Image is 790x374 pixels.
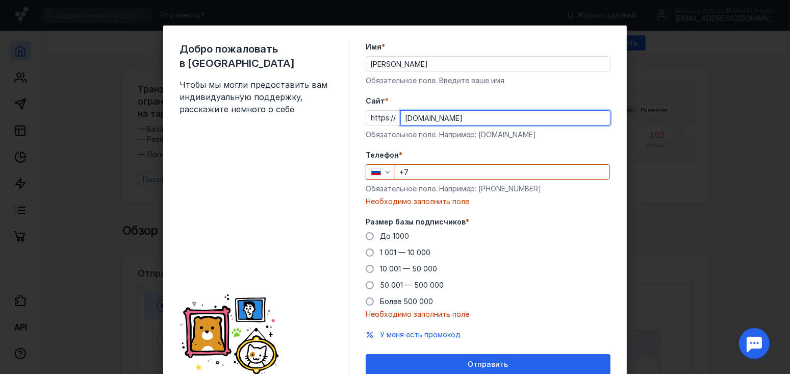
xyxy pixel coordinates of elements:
[366,76,610,86] div: Обязательное поле. Введите ваше имя
[380,330,461,339] span: У меня есть промокод
[366,96,385,106] span: Cайт
[366,184,610,194] div: Обязательное поле. Например: [PHONE_NUMBER]
[366,150,399,160] span: Телефон
[180,79,333,115] span: Чтобы мы могли предоставить вам индивидуальную поддержку, расскажите немного о себе
[380,330,461,340] button: У меня есть промокод
[380,297,433,306] span: Более 500 000
[366,196,610,207] div: Необходимо заполнить поле
[366,217,466,227] span: Размер базы подписчиков
[380,248,430,257] span: 1 001 — 10 000
[366,309,610,319] div: Необходимо заполнить поле
[180,42,333,70] span: Добро пожаловать в [GEOGRAPHIC_DATA]
[366,130,610,140] div: Обязательное поле. Например: [DOMAIN_NAME]
[380,281,444,289] span: 50 001 — 500 000
[380,232,409,240] span: До 1000
[380,264,437,273] span: 10 001 — 50 000
[366,42,381,52] span: Имя
[468,360,508,369] span: Отправить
